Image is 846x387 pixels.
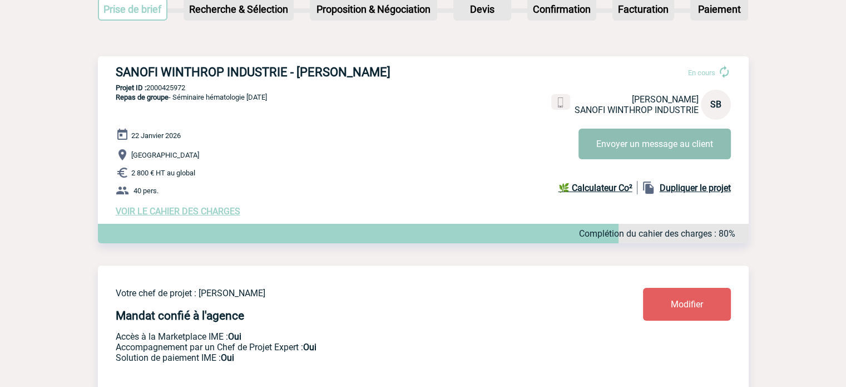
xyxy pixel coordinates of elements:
b: Oui [228,331,241,342]
span: 22 Janvier 2026 [131,131,181,140]
p: Prestation payante [116,342,577,352]
h4: Mandat confié à l'agence [116,309,244,322]
h3: SANOFI WINTHROP INDUSTRIE - [PERSON_NAME] [116,65,449,79]
p: 2000425972 [98,84,749,92]
img: portable.png [556,97,566,107]
b: Oui [303,342,316,352]
span: SB [710,99,721,110]
span: En cours [688,68,715,77]
span: Repas de groupe [116,93,169,101]
span: SANOFI WINTHROP INDUSTRIE [575,105,699,115]
b: Dupliquer le projet [660,183,731,193]
p: Conformité aux process achat client, Prise en charge de la facturation, Mutualisation de plusieur... [116,352,577,363]
b: 🌿 Calculateur Co² [558,183,632,193]
span: - Séminaire hématologie [DATE] [116,93,267,101]
p: Accès à la Marketplace IME : [116,331,577,342]
b: Projet ID : [116,84,146,92]
span: 2 800 € HT au global [131,169,195,177]
a: VOIR LE CAHIER DES CHARGES [116,206,240,217]
a: 🌿 Calculateur Co² [558,181,637,194]
span: [PERSON_NAME] [632,94,699,105]
span: [GEOGRAPHIC_DATA] [131,151,199,159]
button: Envoyer un message au client [578,129,731,159]
span: 40 pers. [133,187,159,195]
b: Oui [221,352,234,363]
img: file_copy-black-24dp.png [642,181,655,194]
span: Modifier [671,299,703,310]
p: Votre chef de projet : [PERSON_NAME] [116,288,577,298]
